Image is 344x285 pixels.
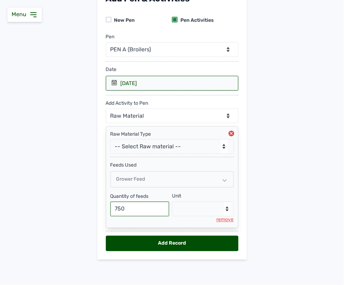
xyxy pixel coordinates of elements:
[106,62,238,76] div: Date
[110,157,234,169] div: feeds Used
[12,11,38,18] a: Menu
[112,17,135,24] div: New Pen
[217,216,234,224] div: remove
[106,96,148,107] div: Add Activity to Pen
[12,11,29,18] span: Menu
[172,193,181,200] div: Unit
[106,236,238,251] div: Add Record
[116,176,145,182] span: Grower Feed
[178,17,214,24] div: Pen Activities
[110,131,234,138] div: Raw Material Type
[121,80,137,87] div: [DATE]
[110,193,170,200] div: Quantity of feeds
[106,33,115,40] div: Pen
